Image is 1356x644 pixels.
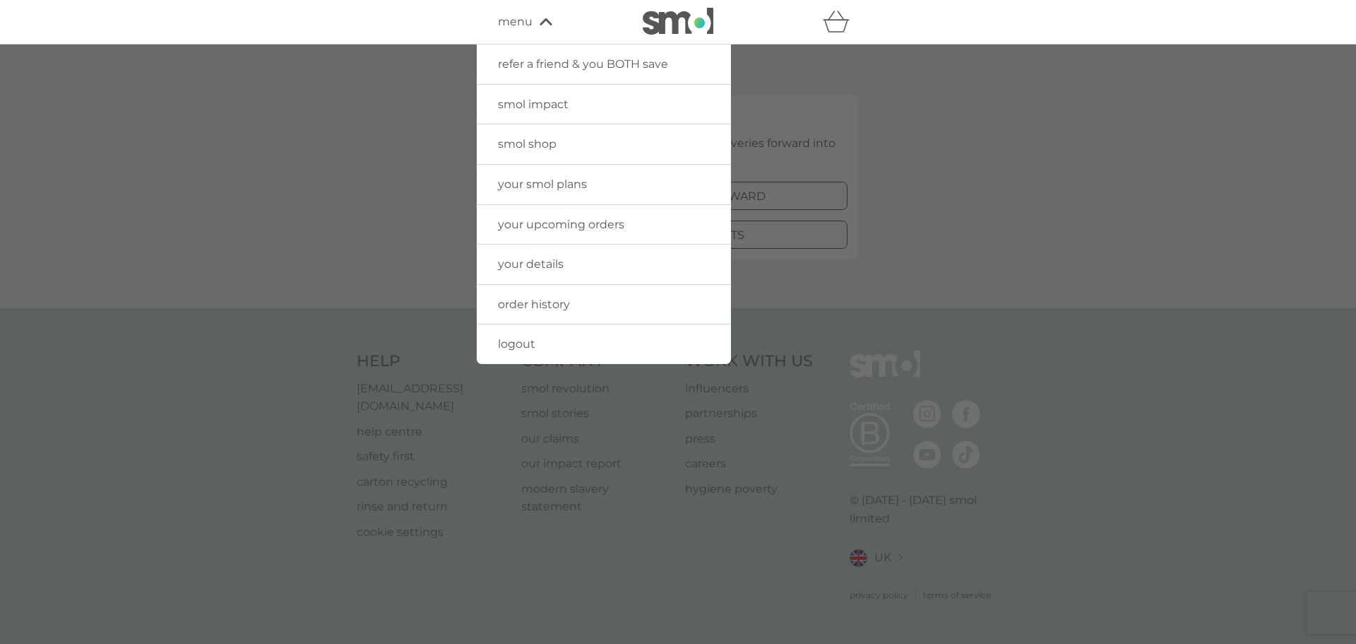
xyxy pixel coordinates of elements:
img: smol [643,8,713,35]
div: basket [823,8,858,36]
a: refer a friend & you BOTH save [477,45,731,84]
span: your upcoming orders [498,218,624,231]
a: logout [477,324,731,364]
span: order history [498,298,570,311]
span: smol impact [498,98,569,111]
a: your smol plans [477,165,731,204]
span: your details [498,257,564,271]
a: your details [477,245,731,284]
span: your smol plans [498,177,587,191]
span: logout [498,337,535,351]
span: smol shop [498,137,557,151]
a: your upcoming orders [477,205,731,245]
a: order history [477,285,731,324]
span: menu [498,13,533,31]
a: smol impact [477,85,731,124]
a: smol shop [477,124,731,164]
span: refer a friend & you BOTH save [498,57,668,71]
